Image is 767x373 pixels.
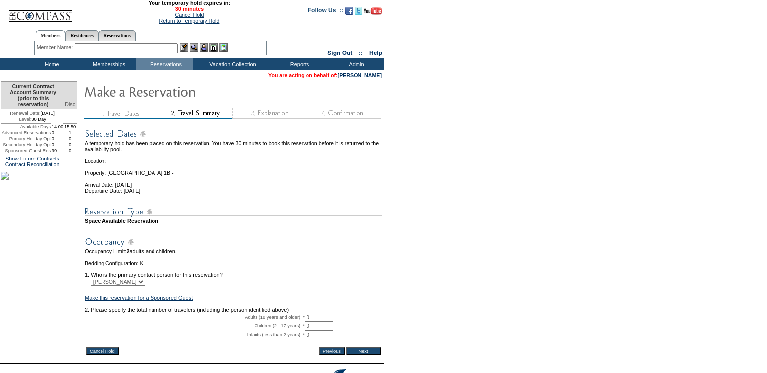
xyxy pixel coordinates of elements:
td: 0 [52,142,64,148]
img: Make Reservation [84,81,282,101]
td: Departure Date: [DATE] [85,188,382,194]
a: Make this reservation for a Sponsored Guest [85,295,193,301]
img: step3_state1.gif [232,108,307,119]
input: Previous [319,347,345,355]
a: Help [369,50,382,56]
td: Occupancy Limit: adults and children. [85,248,382,254]
a: [PERSON_NAME] [338,72,382,78]
a: Subscribe to our YouTube Channel [364,10,382,16]
td: 30 Day [1,116,63,124]
div: Member Name: [37,43,75,52]
img: subTtlOccupancy.gif [85,236,382,248]
img: step4_state1.gif [307,108,381,119]
img: Impersonate [200,43,208,52]
td: [DATE] [1,109,63,116]
span: Disc. [65,101,77,107]
td: Location: [85,152,382,164]
td: Reservations [136,58,193,70]
input: Cancel Hold [86,347,119,355]
td: Follow Us :: [308,6,343,18]
img: Compass Home [8,2,73,22]
td: 0 [63,148,77,154]
td: 1 [63,130,77,136]
span: You are acting on behalf of: [268,72,382,78]
a: Residences [65,30,99,41]
a: Follow us on Twitter [355,10,362,16]
img: subTtlSelectedDates.gif [85,128,382,140]
td: 0 [52,130,64,136]
td: Vacation Collection [193,58,270,70]
img: Subscribe to our YouTube Channel [364,7,382,15]
td: Memberships [79,58,136,70]
img: step1_state3.gif [84,108,158,119]
span: Level: [19,116,31,122]
a: Reservations [99,30,136,41]
img: Become our fan on Facebook [345,7,353,15]
td: Available Days: [1,124,52,130]
span: :: [359,50,363,56]
a: Become our fan on Facebook [345,10,353,16]
td: Children (2 - 17 years): * [85,321,305,330]
td: 0 [63,136,77,142]
a: Show Future Contracts [5,156,59,161]
img: step2_state2.gif [158,108,232,119]
img: Follow us on Twitter [355,7,362,15]
td: 0 [63,142,77,148]
td: 15.50 [63,124,77,130]
span: 2 [126,248,129,254]
span: Renewal Date: [10,110,40,116]
a: Contract Reconciliation [5,161,60,167]
td: Property: [GEOGRAPHIC_DATA] 1B - [85,164,382,176]
img: Reservations [209,43,218,52]
td: Arrival Date: [DATE] [85,176,382,188]
td: Adults (18 years and older): * [85,313,305,321]
td: Sponsored Guest Res: [1,148,52,154]
td: 1. Who is the primary contact person for this reservation? [85,266,382,278]
input: Next [346,347,381,355]
img: b_edit.gif [180,43,188,52]
td: Home [22,58,79,70]
img: subTtlResType.gif [85,206,382,218]
td: A temporary hold has been placed on this reservation. You have 30 minutes to book this reservatio... [85,140,382,152]
img: b_calculator.gif [219,43,228,52]
td: 2. Please specify the total number of travelers (including the person identified above) [85,307,382,313]
td: Secondary Holiday Opt: [1,142,52,148]
span: 30 minutes [78,6,301,12]
td: Advanced Reservations: [1,130,52,136]
img: View [190,43,198,52]
td: Reports [270,58,327,70]
td: Bedding Configuration: K [85,260,382,266]
a: Cancel Hold [175,12,204,18]
a: Sign Out [327,50,352,56]
td: Infants (less than 2 years): * [85,330,305,339]
td: Current Contract Account Summary (prior to this reservation) [1,82,63,109]
td: Admin [327,58,384,70]
td: 14.00 [52,124,64,130]
a: Return to Temporary Hold [159,18,220,24]
a: Members [36,30,66,41]
td: Space Available Reservation [85,218,382,224]
img: Clubhouse-Poolside-01.jpg [1,172,9,180]
td: 0 [52,136,64,142]
td: 99 [52,148,64,154]
td: Primary Holiday Opt: [1,136,52,142]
